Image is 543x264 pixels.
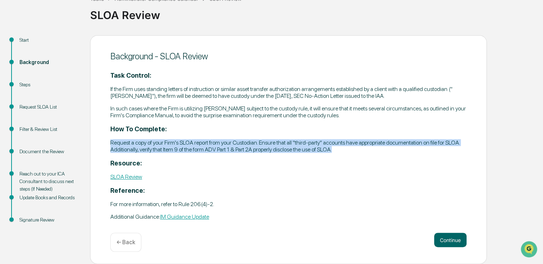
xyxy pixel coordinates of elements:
[110,159,142,167] strong: Resource:
[19,126,79,133] div: Filter & Review List
[110,201,467,208] p: For more information, refer to Rule 206(4)-2.
[7,55,20,68] img: 1746055101610-c473b297-6a78-478c-a979-82029cc54cd1
[7,91,13,97] div: 🖐️
[110,105,467,119] p: In such cases where the Firm is utilizing [PERSON_NAME] subject to the custody rule, it will ensu...
[110,51,467,62] div: Background - SLOA Review
[19,194,79,201] div: Update Books and Records
[14,91,47,98] span: Preclearance
[110,187,145,194] strong: Reference:
[110,86,467,99] p: If the Firm uses standing letters of instruction or similar asset transfer authorization arrangem...
[72,122,87,127] span: Pylon
[52,91,58,97] div: 🗄️
[19,170,79,193] div: Reach out to your ICA Consultant to discuss next steps (If Needed)
[110,213,467,220] p: Additional Guidance:
[110,72,151,79] strong: Task Control:
[59,91,89,98] span: Attestations
[123,57,131,66] button: Start new chat
[434,233,467,247] button: Continue
[7,105,13,111] div: 🔎
[4,88,49,101] a: 🖐️Preclearance
[19,148,79,155] div: Document the Review
[7,15,131,27] p: How can we help?
[19,81,79,88] div: Steps
[110,173,142,180] a: SLOA Review
[14,104,45,111] span: Data Lookup
[25,55,118,62] div: Start new chat
[520,240,539,260] iframe: Open customer support
[110,139,467,153] p: Request a copy of your Firm's SLOA report from your Custodian. Ensure that all "third-party" acco...
[19,36,79,44] div: Start
[19,59,79,66] div: Background
[90,3,539,22] div: SLOA Review
[4,101,48,114] a: 🔎Data Lookup
[160,213,209,220] a: IM Guidance Update
[25,62,91,68] div: We're available if you need us!
[110,125,167,133] strong: How To Complete:
[51,122,87,127] a: Powered byPylon
[19,103,79,111] div: Request SLOA List
[49,88,92,101] a: 🗄️Attestations
[116,239,135,246] p: ← Back
[19,216,79,224] div: Signature Review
